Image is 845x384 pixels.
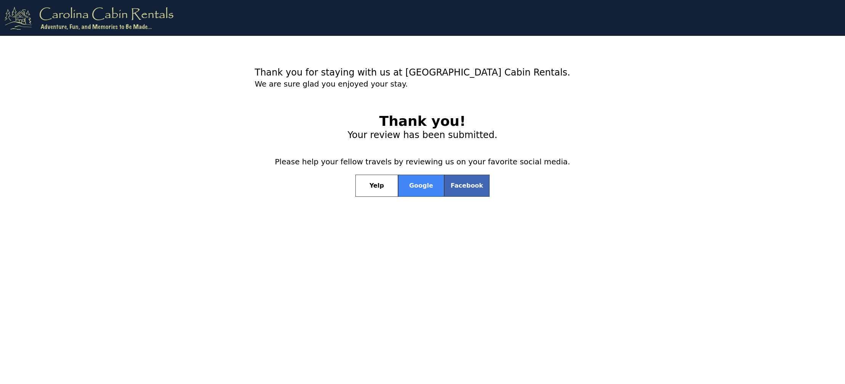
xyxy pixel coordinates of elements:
h1: Thank you for staying with us at [GEOGRAPHIC_DATA] Cabin Rentals. [255,66,590,79]
h1: Thank you! [255,114,590,129]
p: We are sure glad you enjoyed your stay. [255,79,590,95]
h2: Please help your fellow travels by reviewing us on your favorite social media. [255,156,590,167]
img: logo.png [5,6,173,30]
a: Google [398,175,444,197]
h2: Your review has been submitted. [255,129,590,141]
a: Facebook [444,175,490,197]
a: Yelp [355,175,398,197]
